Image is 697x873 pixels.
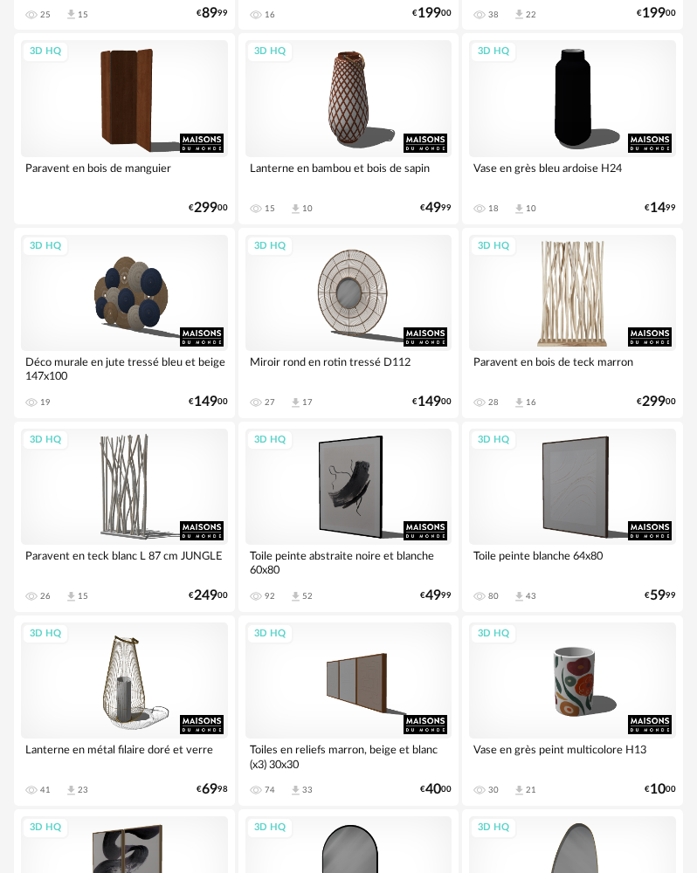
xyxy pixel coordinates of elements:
div: 38 [488,10,499,20]
div: 3D HQ [246,41,293,63]
span: 49 [425,203,441,214]
span: 59 [650,590,666,601]
div: 3D HQ [22,817,69,839]
div: € 99 [420,203,452,214]
span: 10 [650,784,666,795]
div: 28 [488,397,499,408]
div: 15 [265,203,275,214]
div: 3D HQ [470,817,517,839]
span: Download icon [65,590,78,603]
span: Download icon [513,784,526,797]
a: 3D HQ Paravent en teck blanc L 87 cm JUNGLE 26 Download icon 15 €24900 [14,422,235,612]
div: 52 [302,591,313,601]
div: Paravent en bois de teck marron [469,351,676,386]
div: Toile peinte abstraite noire et blanche 60x80 [245,545,452,580]
div: Déco murale en jute tressé bleu et beige 147x100 [21,351,228,386]
span: Download icon [289,203,302,216]
div: 15 [78,10,88,20]
a: 3D HQ Toile peinte blanche 64x80 80 Download icon 43 €5999 [462,422,683,612]
span: Download icon [289,396,302,409]
span: 49 [425,590,441,601]
div: Vase en grès bleu ardoise H24 [469,157,676,192]
div: 3D HQ [470,41,517,63]
span: Download icon [513,396,526,409]
div: € 00 [637,8,676,19]
div: 3D HQ [22,41,69,63]
a: 3D HQ Toile peinte abstraite noire et blanche 60x80 92 Download icon 52 €4999 [238,422,459,612]
div: € 00 [420,784,452,795]
span: Download icon [65,784,78,797]
div: € 00 [189,203,228,214]
div: 18 [488,203,499,214]
div: Lanterne en bambou et bois de sapin [245,157,452,192]
div: 3D HQ [246,236,293,258]
a: 3D HQ Miroir rond en rotin tressé D112 27 Download icon 17 €14900 [238,228,459,418]
span: Download icon [65,8,78,21]
div: € 98 [197,784,228,795]
div: 92 [265,591,275,601]
div: Lanterne en métal filaire doré et verre [21,739,228,773]
div: 3D HQ [22,623,69,645]
div: € 00 [645,784,676,795]
div: 3D HQ [246,623,293,645]
div: € 99 [645,590,676,601]
div: Toile peinte blanche 64x80 [469,545,676,580]
a: 3D HQ Vase en grès peint multicolore H13 30 Download icon 21 €1000 [462,615,683,806]
div: 80 [488,591,499,601]
a: 3D HQ Vase en grès bleu ardoise H24 18 Download icon 10 €1499 [462,33,683,223]
span: 69 [202,784,217,795]
div: 43 [526,591,536,601]
div: € 00 [189,590,228,601]
a: 3D HQ Lanterne en métal filaire doré et verre 41 Download icon 23 €6998 [14,615,235,806]
a: 3D HQ Lanterne en bambou et bois de sapin 15 Download icon 10 €4999 [238,33,459,223]
span: 249 [194,590,217,601]
span: Download icon [289,784,302,797]
div: 17 [302,397,313,408]
div: 16 [265,10,275,20]
div: 27 [265,397,275,408]
div: € 00 [189,396,228,408]
span: Download icon [513,203,526,216]
span: 14 [650,203,666,214]
div: € 99 [197,8,228,19]
div: 41 [40,785,51,795]
div: € 00 [412,8,452,19]
div: 15 [78,591,88,601]
span: Download icon [289,590,302,603]
span: Download icon [513,590,526,603]
span: 199 [418,8,441,19]
div: 16 [526,397,536,408]
div: 3D HQ [246,430,293,451]
div: 23 [78,785,88,795]
span: 149 [194,396,217,408]
div: 22 [526,10,536,20]
a: 3D HQ Toiles en reliefs marron, beige et blanc (x3) 30x30 74 Download icon 33 €4000 [238,615,459,806]
div: € 00 [412,396,452,408]
div: Paravent en bois de manguier [21,157,228,192]
div: 3D HQ [470,236,517,258]
div: 30 [488,785,499,795]
span: 299 [194,203,217,214]
span: 89 [202,8,217,19]
div: 3D HQ [470,623,517,645]
a: 3D HQ Paravent en bois de manguier €29900 [14,33,235,223]
div: € 99 [420,590,452,601]
div: Toiles en reliefs marron, beige et blanc (x3) 30x30 [245,739,452,773]
div: 3D HQ [22,236,69,258]
div: 21 [526,785,536,795]
a: 3D HQ Déco murale en jute tressé bleu et beige 147x100 19 €14900 [14,228,235,418]
div: 10 [302,203,313,214]
span: Download icon [513,8,526,21]
div: 26 [40,591,51,601]
span: 40 [425,784,441,795]
div: 74 [265,785,275,795]
div: 3D HQ [22,430,69,451]
div: Miroir rond en rotin tressé D112 [245,351,452,386]
div: 25 [40,10,51,20]
span: 299 [642,396,666,408]
span: 149 [418,396,441,408]
div: 3D HQ [246,817,293,839]
div: Paravent en teck blanc L 87 cm JUNGLE [21,545,228,580]
div: 33 [302,785,313,795]
a: 3D HQ Paravent en bois de teck marron 28 Download icon 16 €29900 [462,228,683,418]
